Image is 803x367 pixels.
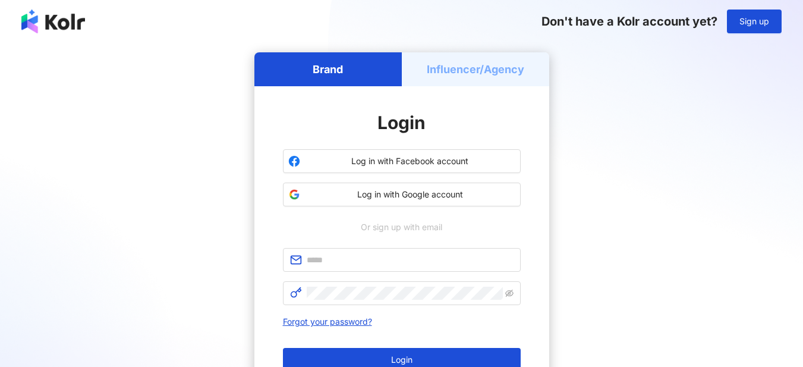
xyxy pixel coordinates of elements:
button: Sign up [727,10,782,33]
a: Forgot your password? [283,316,372,327]
span: Login [391,355,412,365]
img: logo [21,10,85,33]
span: Sign up [739,17,769,26]
span: Log in with Facebook account [305,155,515,167]
h5: Brand [313,62,343,77]
button: Log in with Facebook account [283,149,521,173]
span: Log in with Google account [305,189,515,200]
span: Or sign up with email [352,221,451,234]
button: Log in with Google account [283,183,521,206]
span: Don't have a Kolr account yet? [541,14,717,29]
h5: Influencer/Agency [427,62,524,77]
span: Login [377,112,426,133]
span: eye-invisible [505,289,514,297]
